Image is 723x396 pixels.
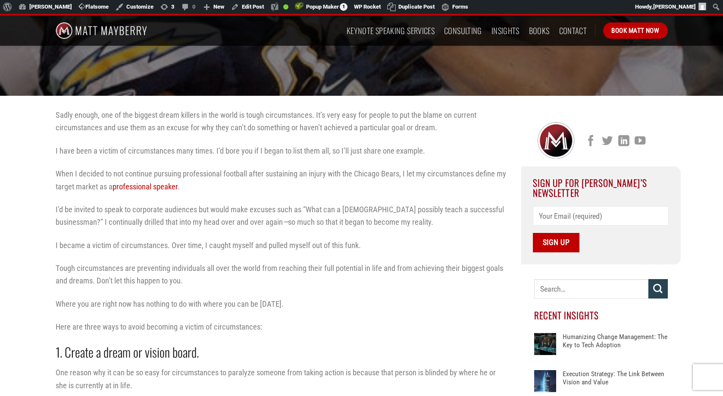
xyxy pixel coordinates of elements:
[56,16,147,46] img: Matt Mayberry
[56,368,496,390] span: One reason why it can be so easy for circumstances to paralyze someone from taking action is beca...
[533,206,669,252] form: Contact form
[533,233,579,252] input: Sign Up
[56,322,262,331] span: Here are three ways to avoid becoming a victim of circumstances:
[648,279,668,299] button: Submit
[585,135,596,148] a: Follow on Facebook
[529,23,550,38] a: Books
[56,169,506,191] span: When I decided to not continue pursuing professional football after sustaining an injury with the...
[56,241,361,250] span: I became a victim of circumstances. Over time, I caught myself and pulled myself out of this funk.
[491,23,520,38] a: Insights
[563,370,667,396] a: Execution Strategy: The Link Between Vision and Value
[56,299,284,308] span: Where you are right now has nothing to do with where you can be [DATE].
[56,264,503,285] span: Tough circumstances are preventing individuals all over the world from reaching their full potent...
[347,23,435,38] a: Keynote Speaking Services
[618,135,629,148] a: Follow on LinkedIn
[603,22,667,39] a: Book Matt Now
[533,176,647,199] span: Sign Up For [PERSON_NAME]’s Newsletter
[611,25,659,36] span: Book Matt Now
[56,205,504,226] span: I’d be invited to speak to corporate audiences but would make excuses such as “What can a [DEMOGR...
[283,217,288,226] em: —
[559,23,587,38] a: Contact
[56,146,425,155] span: I have been a victim of circumstances many times. I’d bore you if I began to list them all, so I’...
[602,135,613,148] a: Follow on Twitter
[56,110,476,132] span: Sadly enough, one of the biggest dream killers in the world is tough circumstances. It’s very eas...
[563,333,667,359] a: Humanizing Change Management: The Key to Tech Adoption
[533,206,669,226] input: Your Email (required)
[113,182,178,191] a: professional speaker
[635,135,645,148] a: Follow on YouTube
[534,279,648,299] input: Search…
[653,3,696,10] span: [PERSON_NAME]
[340,3,347,11] span: 1
[534,308,599,322] span: Recent Insights
[444,23,482,38] a: Consulting
[56,343,199,361] strong: 1. Create a dream or vision board.
[283,4,288,9] div: Good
